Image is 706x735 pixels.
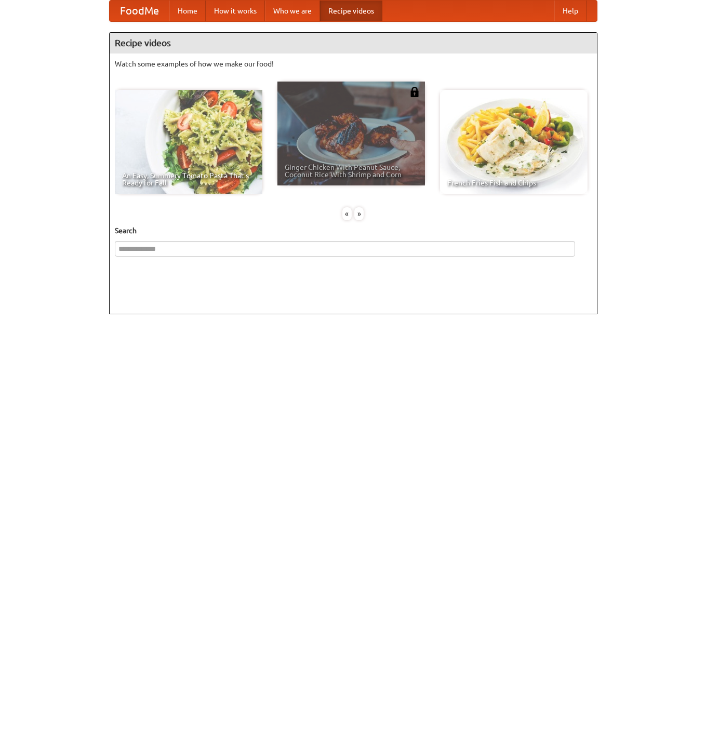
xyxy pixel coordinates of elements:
a: French Fries Fish and Chips [440,90,588,194]
a: Home [169,1,206,21]
a: How it works [206,1,265,21]
p: Watch some examples of how we make our food! [115,59,592,69]
a: FoodMe [110,1,169,21]
img: 483408.png [409,87,420,97]
div: » [354,207,364,220]
h5: Search [115,225,592,236]
a: Recipe videos [320,1,382,21]
a: Who we are [265,1,320,21]
span: An Easy, Summery Tomato Pasta That's Ready for Fall [122,172,255,186]
a: Help [554,1,587,21]
span: French Fries Fish and Chips [447,179,580,186]
a: An Easy, Summery Tomato Pasta That's Ready for Fall [115,90,262,194]
h4: Recipe videos [110,33,597,54]
div: « [342,207,352,220]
